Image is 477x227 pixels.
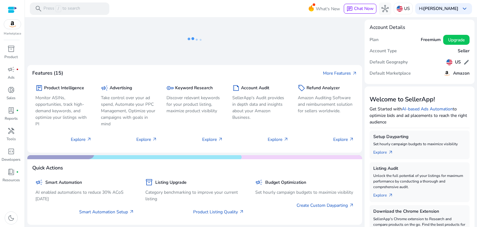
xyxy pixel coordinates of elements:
[379,2,391,15] button: hub
[297,202,354,209] a: Create Custom Dayparting
[166,84,174,92] span: key
[455,60,461,65] h5: US
[175,86,213,91] h5: Keyword Research
[4,20,21,29] img: amazon.svg
[232,84,240,92] span: summarize
[307,86,340,91] h5: Refund Analyzer
[397,6,403,12] img: us.svg
[448,37,465,43] span: Upgrade
[4,54,18,60] p: Product
[45,180,82,185] h5: Smart Automation
[239,209,244,214] span: arrow_outward
[32,165,63,171] h4: Quick Actions
[284,137,288,142] span: arrow_outward
[463,59,470,65] span: edit
[458,49,470,54] h5: Seller
[7,66,15,73] span: campaign
[44,86,84,91] h5: Product Intelligence
[373,147,398,155] a: Explorearrow_outward
[101,95,157,127] p: Take control over your ad spend, Automate your PPC Management, Optimize your campaigns with goals...
[166,95,223,114] p: Discover relevant keywords for your product listing, maximize product visibility
[32,70,63,76] h4: Features (15)
[381,5,389,12] span: hub
[56,5,61,12] span: /
[155,180,187,185] h5: Listing Upgrade
[323,70,357,76] a: More Featuresarrow_outward
[352,71,357,76] span: arrow_outward
[35,5,42,12] span: search
[443,70,451,77] img: amazon.svg
[152,137,157,142] span: arrow_outward
[145,178,153,186] span: inventory_2
[202,136,223,143] p: Explore
[2,177,20,183] p: Resources
[7,95,16,101] p: Sales
[388,150,393,155] span: arrow_outward
[193,209,244,215] a: Product Listing Quality
[110,86,132,91] h5: Advertising
[35,84,43,92] span: package
[218,137,223,142] span: arrow_outward
[373,173,466,190] p: Unlock the full potential of your listings for maximum performance by conducting a thorough and c...
[421,37,441,43] h5: Freemium
[101,84,108,92] span: campaign
[16,109,19,112] span: fiber_manual_record
[136,136,157,143] p: Explore
[232,95,288,121] p: SellerApp's Audit provides in depth data and insights about your Amazon Business.
[370,60,408,65] h5: Default Geography
[419,7,458,11] p: Hi
[43,5,80,12] p: Press to search
[446,59,452,65] img: us.svg
[129,209,134,214] span: arrow_outward
[241,86,269,91] h5: Account Audit
[347,6,353,12] span: chat
[373,166,466,171] h5: Listing Audit
[5,116,18,121] p: Reports
[7,148,15,155] span: code_blocks
[370,96,470,103] h3: Welcome to SellerApp!
[7,168,15,176] span: book_4
[71,136,92,143] p: Explore
[349,203,354,208] span: arrow_outward
[7,107,15,114] span: lab_profile
[453,71,470,76] h5: Amazon
[370,71,411,76] h5: Default Marketplace
[35,95,92,127] p: Monitor ASINs, opportunities, track high-demand keywords, and optimize your listings with PI
[370,37,379,43] h5: Plan
[373,209,466,214] h5: Download the Chrome Extension
[354,6,374,12] span: Chat Now
[370,25,405,30] h4: Account Details
[461,5,468,12] span: keyboard_arrow_down
[349,137,354,142] span: arrow_outward
[373,141,466,147] p: Set hourly campaign budgets to maximize visibility
[423,6,458,12] b: [PERSON_NAME]
[388,193,393,198] span: arrow_outward
[35,189,134,202] p: AI enabled automations to reduce 30% ACoS [DATE]
[443,35,470,45] button: Upgrade
[2,157,20,162] p: Developers
[7,45,15,53] span: inventory_2
[7,214,15,222] span: dark_mode
[7,136,16,142] p: Tools
[145,189,244,202] p: Category benchmarking to improve your current listing
[298,95,354,114] p: Amazon Auditing Software and reimbursement solution for sellers worldwide.
[87,137,92,142] span: arrow_outward
[298,84,305,92] span: sell
[404,3,410,14] p: US
[344,4,376,14] button: chatChat Now
[8,75,15,80] p: Ads
[7,86,15,94] span: donut_small
[79,209,134,215] a: Smart Automation Setup
[7,127,15,135] span: handyman
[16,171,19,173] span: fiber_manual_record
[370,49,397,54] h5: Account Type
[255,178,263,186] span: campaign
[373,134,466,140] h5: Setup Dayparting
[316,3,340,14] span: What's New
[35,178,43,186] span: campaign
[333,136,354,143] p: Explore
[268,136,288,143] p: Explore
[265,180,306,185] h5: Budget Optimization
[370,106,470,125] p: Get Started with to optimize bids and ad placements to reach the right audience
[4,31,21,36] p: Marketplace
